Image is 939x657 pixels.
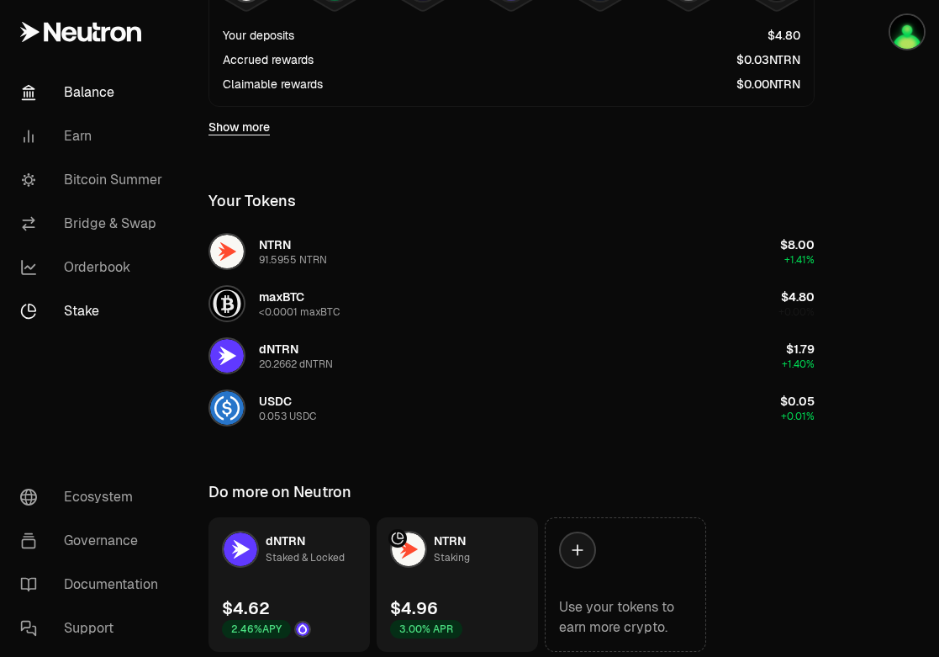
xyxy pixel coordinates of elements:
span: +1.41% [784,253,815,267]
a: Stake [7,289,182,333]
span: +0.00% [778,305,815,319]
a: Show more [208,119,270,135]
button: USDC LogoUSDC0.053 USDC$0.05+0.01% [198,383,825,433]
a: Bridge & Swap [7,202,182,246]
span: +0.01% [781,410,815,423]
a: Bitcoin Summer [7,158,182,202]
div: $4.96 [390,596,438,620]
a: Documentation [7,563,182,607]
div: Do more on Neutron [208,480,351,504]
img: maxBTC Logo [210,287,244,321]
div: 20.2662 dNTRN [259,358,333,371]
span: $4.80 [781,289,815,305]
div: Staked & Locked [266,549,345,566]
span: NTRN [259,237,291,252]
a: NTRN LogoNTRNStaking$4.963.00% APR [377,517,538,652]
button: dNTRN LogodNTRN20.2662 dNTRN$1.79+1.40% [198,331,825,381]
span: $8.00 [780,237,815,252]
a: dNTRN LogodNTRNStaked & Locked$4.622.46%APYDrop [208,517,370,652]
span: maxBTC [259,289,304,305]
a: Ecosystem [7,475,182,519]
div: Use your tokens to earn more crypto. [559,597,692,638]
a: Support [7,607,182,650]
img: NTRN Logo [392,532,425,566]
a: Earn [7,114,182,158]
span: NTRN [434,533,466,548]
div: Staking [434,549,470,566]
span: USDC [259,394,292,409]
a: Governance [7,519,182,563]
img: NFT [890,15,924,49]
div: 0.053 USDC [259,410,316,423]
div: Accrued rewards [223,51,314,68]
div: Your Tokens [208,189,296,213]
div: Your deposits [223,27,294,44]
span: $0.05 [780,394,815,409]
span: +1.40% [782,358,815,371]
img: dNTRN Logo [210,339,244,373]
a: Orderbook [7,246,182,289]
img: Drop [296,623,309,636]
img: NTRN Logo [210,235,244,268]
span: dNTRN [259,342,298,357]
img: USDC Logo [210,391,244,425]
span: $1.79 [786,342,815,357]
a: Balance [7,71,182,114]
div: 3.00% APR [390,620,462,638]
button: maxBTC LogomaxBTC<0.0001 maxBTC$4.80+0.00% [198,278,825,329]
button: NTRN LogoNTRN91.5955 NTRN$8.00+1.41% [198,226,825,277]
div: $4.62 [222,596,270,620]
div: 91.5955 NTRN [259,253,327,267]
a: Use your tokens to earn more crypto. [545,517,706,652]
div: 2.46% APY [222,620,291,638]
div: Claimable rewards [223,76,323,93]
img: dNTRN Logo [224,532,257,566]
div: <0.0001 maxBTC [259,305,340,319]
span: dNTRN [266,533,305,548]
